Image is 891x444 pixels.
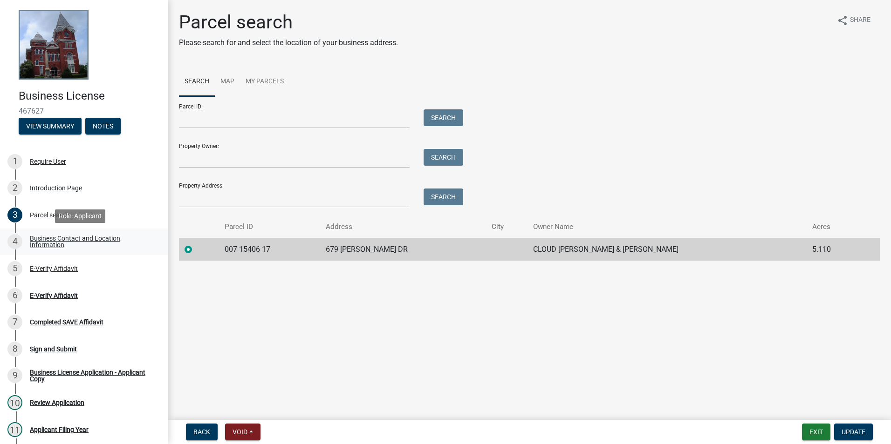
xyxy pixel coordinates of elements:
[528,238,807,261] td: CLOUD [PERSON_NAME] & [PERSON_NAME]
[7,368,22,383] div: 9
[320,238,486,261] td: 679 [PERSON_NAME] DR
[30,399,84,406] div: Review Application
[219,238,320,261] td: 007 15406 17
[179,67,215,97] a: Search
[7,342,22,357] div: 8
[19,10,89,80] img: Talbot County, Georgia
[528,216,807,238] th: Owner Name
[829,11,878,29] button: shareShare
[19,118,82,135] button: View Summary
[55,209,105,223] div: Role: Applicant
[807,216,860,238] th: Acres
[233,428,247,436] span: Void
[30,212,69,218] div: Parcel search
[19,89,160,103] h4: Business License
[85,123,121,130] wm-modal-confirm: Notes
[7,315,22,330] div: 7
[7,288,22,303] div: 6
[807,238,860,261] td: 5.110
[240,67,289,97] a: My Parcels
[186,424,218,440] button: Back
[30,158,66,165] div: Require User
[215,67,240,97] a: Map
[30,346,77,352] div: Sign and Submit
[7,234,22,249] div: 4
[30,426,89,433] div: Applicant Filing Year
[837,15,848,26] i: share
[30,185,82,191] div: Introduction Page
[193,428,210,436] span: Back
[179,11,398,34] h1: Parcel search
[424,188,463,205] button: Search
[30,265,78,272] div: E-Verify Affidavit
[7,261,22,276] div: 5
[7,208,22,222] div: 3
[225,424,260,440] button: Void
[320,216,486,238] th: Address
[85,118,121,135] button: Notes
[7,154,22,169] div: 1
[424,109,463,126] button: Search
[30,235,153,248] div: Business Contact and Location Information
[850,15,870,26] span: Share
[179,37,398,48] p: Please search for and select the location of your business address.
[7,181,22,195] div: 2
[486,216,528,238] th: City
[7,422,22,437] div: 11
[30,369,153,382] div: Business License Application - Applicant Copy
[834,424,873,440] button: Update
[19,123,82,130] wm-modal-confirm: Summary
[7,395,22,410] div: 10
[219,216,320,238] th: Parcel ID
[424,149,463,166] button: Search
[30,319,103,325] div: Completed SAVE Affidavit
[842,428,865,436] span: Update
[19,107,149,115] span: 467627
[802,424,830,440] button: Exit
[30,292,78,299] div: E-Verify Affidavit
